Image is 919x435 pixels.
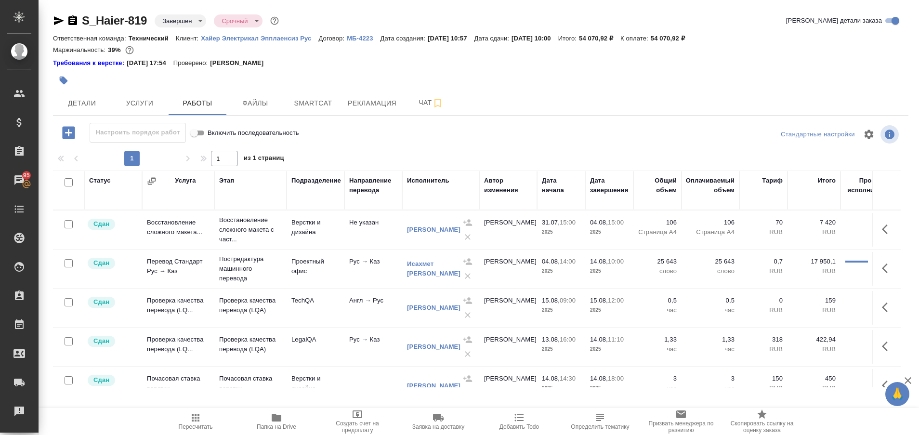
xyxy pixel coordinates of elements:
[428,35,474,42] p: [DATE] 10:57
[53,15,65,26] button: Скопировать ссылку для ЯМессенджера
[608,375,624,382] p: 18:00
[67,15,79,26] button: Скопировать ссылку
[542,383,580,393] p: 2025
[792,227,836,237] p: RUB
[744,266,783,276] p: RUB
[542,336,560,343] p: 13.08,
[762,176,783,185] div: Тариф
[686,335,735,344] p: 1,33
[93,219,109,229] p: Сдан
[651,35,692,42] p: 54 070,92 ₽
[638,218,677,227] p: 106
[479,213,537,247] td: [PERSON_NAME]
[876,335,899,358] button: Здесь прячутся важные кнопки
[142,213,214,247] td: Восстановление сложного макета...
[93,375,109,385] p: Сдан
[744,335,783,344] p: 318
[142,252,214,286] td: Перевод Стандарт Рус → Каз
[686,257,735,266] p: 25 643
[638,344,677,354] p: час
[542,266,580,276] p: 2025
[2,168,36,192] a: 95
[484,176,532,195] div: Автор изменения
[219,215,282,244] p: Восстановление сложного макета с част...
[87,335,137,348] div: Менеджер проверил работу исполнителя, передает ее на следующий этап
[876,374,899,397] button: Здесь прячутся важные кнопки
[608,258,624,265] p: 10:00
[686,374,735,383] p: 3
[87,374,137,387] div: Менеджер проверил работу исполнителя, передает ее на следующий этап
[142,291,214,325] td: Проверка качества перевода (LQ...
[214,14,262,27] div: Завершен
[407,226,460,233] a: [PERSON_NAME]
[686,218,735,227] p: 106
[778,127,857,142] div: split button
[889,384,906,404] span: 🙏
[608,336,624,343] p: 11:10
[53,58,127,68] a: Требования к верстке:
[686,227,735,237] p: Страница А4
[287,252,344,286] td: Проектный офис
[792,218,836,227] p: 7 420
[744,305,783,315] p: RUB
[560,258,576,265] p: 14:00
[558,35,579,42] p: Итого:
[219,17,250,25] button: Срочный
[219,254,282,283] p: Постредактура машинного перевода
[560,375,576,382] p: 14:30
[885,382,909,406] button: 🙏
[155,14,206,27] div: Завершен
[590,344,629,354] p: 2025
[347,35,380,42] p: МБ-4223
[89,176,111,185] div: Статус
[818,176,836,185] div: Итого
[53,70,74,91] button: Добавить тэг
[219,296,282,315] p: Проверка качества перевода (LQA)
[638,266,677,276] p: слово
[432,97,444,109] svg: Подписаться
[542,305,580,315] p: 2025
[608,297,624,304] p: 12:00
[87,218,137,231] div: Менеджер проверил работу исполнителя, передает ее на следующий этап
[792,335,836,344] p: 422,94
[82,14,147,27] a: S_Haier-819
[845,176,889,205] div: Прогресс исполнителя в SC
[407,304,460,311] a: [PERSON_NAME]
[590,383,629,393] p: 2025
[744,257,783,266] p: 0,7
[53,46,108,53] p: Маржинальность:
[792,383,836,393] p: RUB
[142,369,214,403] td: Почасовая ставка верстки
[287,330,344,364] td: LegalQA
[542,344,580,354] p: 2025
[407,260,460,277] a: Исахмет [PERSON_NAME]
[173,58,210,68] p: Проверено:
[876,257,899,280] button: Здесь прячутся важные кнопки
[93,297,109,307] p: Сдан
[542,258,560,265] p: 04.08,
[590,375,608,382] p: 14.08,
[590,336,608,343] p: 14.08,
[590,305,629,315] p: 2025
[287,213,344,247] td: Верстки и дизайна
[542,219,560,226] p: 31.07,
[55,123,82,143] button: Добавить работу
[686,296,735,305] p: 0,5
[792,257,836,266] p: 17 950,1
[560,297,576,304] p: 09:00
[208,128,299,138] span: Включить последовательность
[344,213,402,247] td: Не указан
[479,369,537,403] td: [PERSON_NAME]
[590,266,629,276] p: 2025
[408,97,454,109] span: Чат
[407,382,460,389] a: [PERSON_NAME]
[542,375,560,382] p: 14.08,
[17,171,36,180] span: 95
[93,258,109,268] p: Сдан
[287,369,344,403] td: Верстки и дизайна
[59,97,105,109] span: Детали
[542,227,580,237] p: 2025
[590,258,608,265] p: 14.08,
[268,14,281,27] button: Доп статусы указывают на важность/срочность заказа
[542,176,580,195] div: Дата начала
